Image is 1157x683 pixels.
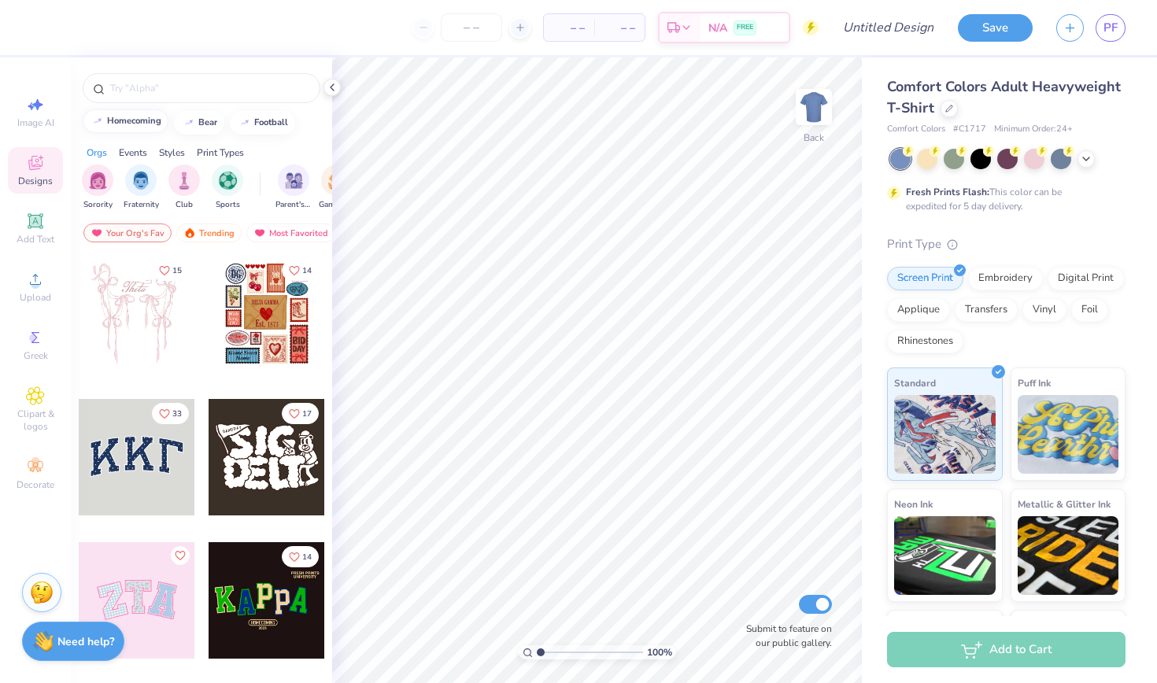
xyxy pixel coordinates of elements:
div: Rhinestones [887,330,963,353]
button: Like [152,403,189,424]
div: Trending [176,223,242,242]
span: Fraternity [124,199,159,211]
span: Puff Ink [1018,375,1051,391]
div: Foil [1071,298,1108,322]
span: 100 % [647,645,672,659]
div: filter for Game Day [319,164,355,211]
img: Back [798,91,830,123]
span: Parent's Weekend [275,199,312,211]
input: Untitled Design [830,12,946,43]
img: most_fav.gif [253,227,266,238]
button: Like [152,260,189,281]
img: Sorority Image [89,172,107,190]
div: Transfers [955,298,1018,322]
button: Like [282,403,319,424]
span: Designs [18,175,53,187]
span: N/A [708,20,727,36]
div: Styles [159,146,185,160]
button: Like [282,546,319,567]
div: Orgs [87,146,107,160]
span: Game Day [319,199,355,211]
div: Applique [887,298,950,322]
div: filter for Fraternity [124,164,159,211]
button: bear [174,111,224,135]
img: Club Image [176,172,193,190]
button: filter button [212,164,243,211]
div: bear [198,118,217,127]
img: trend_line.gif [183,118,195,127]
label: Submit to feature on our public gallery. [737,622,832,650]
img: most_fav.gif [91,227,103,238]
img: trend_line.gif [238,118,251,127]
span: PF [1103,19,1118,37]
div: Print Types [197,146,244,160]
button: filter button [82,164,113,211]
div: Your Org's Fav [83,223,172,242]
span: Club [176,199,193,211]
span: 14 [302,267,312,275]
span: Comfort Colors [887,123,945,136]
button: filter button [319,164,355,211]
span: – – [604,20,635,36]
img: Game Day Image [328,172,346,190]
button: filter button [275,164,312,211]
div: Digital Print [1048,267,1124,290]
div: Embroidery [968,267,1043,290]
span: Metallic & Glitter Ink [1018,496,1111,512]
button: filter button [168,164,200,211]
div: homecoming [107,116,161,125]
div: Most Favorited [246,223,335,242]
span: 17 [302,410,312,418]
strong: Fresh Prints Flash: [906,186,989,198]
strong: Need help? [57,634,114,649]
button: football [230,111,295,135]
span: Minimum Order: 24 + [994,123,1073,136]
img: Puff Ink [1018,395,1119,474]
img: Parent's Weekend Image [285,172,303,190]
span: Clipart & logos [8,408,63,433]
img: Sports Image [219,172,237,190]
div: Vinyl [1022,298,1066,322]
span: Comfort Colors Adult Heavyweight T-Shirt [887,77,1121,117]
div: filter for Sports [212,164,243,211]
div: This color can be expedited for 5 day delivery. [906,185,1100,213]
span: Standard [894,375,936,391]
a: PF [1096,14,1126,42]
div: Back [804,131,824,145]
img: Standard [894,395,996,474]
img: Fraternity Image [132,172,150,190]
span: # C1717 [953,123,986,136]
button: Save [958,14,1033,42]
span: Image AI [17,116,54,129]
span: 14 [302,553,312,561]
input: Try "Alpha" [109,80,310,96]
img: Metallic & Glitter Ink [1018,516,1119,595]
img: trend_line.gif [91,116,104,126]
span: Upload [20,291,51,304]
div: Print Type [887,235,1126,253]
button: Like [171,546,190,565]
div: filter for Sorority [82,164,113,211]
div: Events [119,146,147,160]
button: Like [282,260,319,281]
div: Screen Print [887,267,963,290]
div: filter for Club [168,164,200,211]
span: 33 [172,410,182,418]
img: trending.gif [183,227,196,238]
div: football [254,118,288,127]
input: – – [441,13,502,42]
span: – – [553,20,585,36]
div: filter for Parent's Weekend [275,164,312,211]
span: Greek [24,349,48,362]
span: 15 [172,267,182,275]
span: Add Text [17,233,54,246]
button: homecoming [83,109,168,133]
span: Decorate [17,478,54,491]
span: Sorority [83,199,113,211]
span: Sports [216,199,240,211]
span: Neon Ink [894,496,933,512]
span: FREE [737,22,753,33]
button: filter button [124,164,159,211]
img: Neon Ink [894,516,996,595]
